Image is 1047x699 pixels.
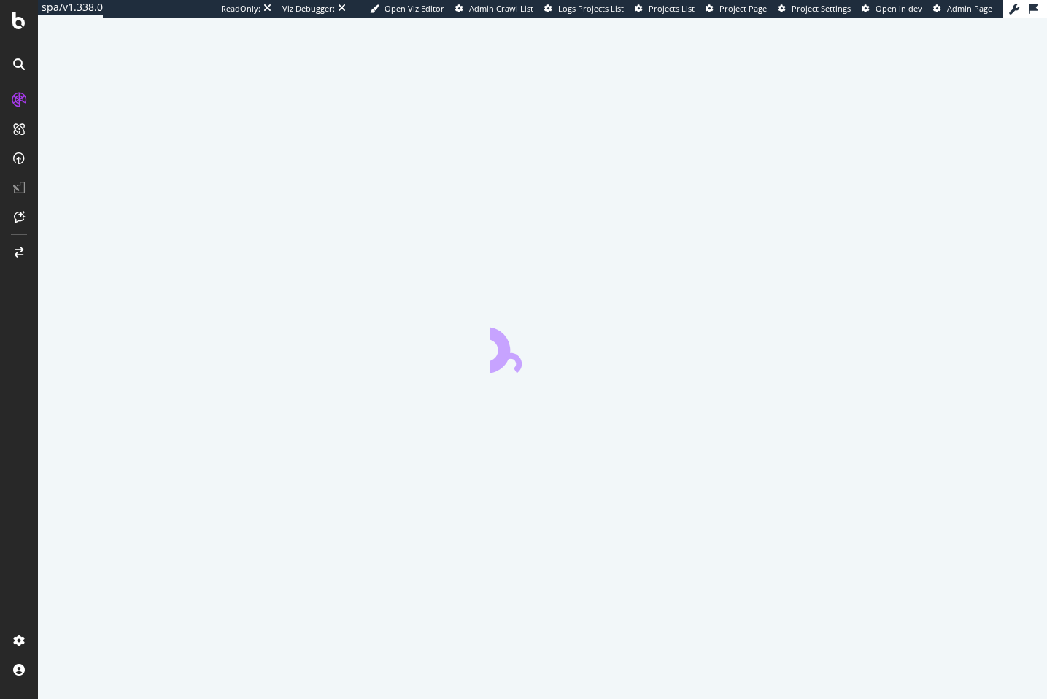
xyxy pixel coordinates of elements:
[792,3,851,14] span: Project Settings
[455,3,533,15] a: Admin Crawl List
[635,3,695,15] a: Projects List
[558,3,624,14] span: Logs Projects List
[221,3,260,15] div: ReadOnly:
[649,3,695,14] span: Projects List
[933,3,992,15] a: Admin Page
[706,3,767,15] a: Project Page
[544,3,624,15] a: Logs Projects List
[370,3,444,15] a: Open Viz Editor
[862,3,922,15] a: Open in dev
[490,320,595,373] div: animation
[947,3,992,14] span: Admin Page
[719,3,767,14] span: Project Page
[469,3,533,14] span: Admin Crawl List
[876,3,922,14] span: Open in dev
[282,3,335,15] div: Viz Debugger:
[385,3,444,14] span: Open Viz Editor
[778,3,851,15] a: Project Settings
